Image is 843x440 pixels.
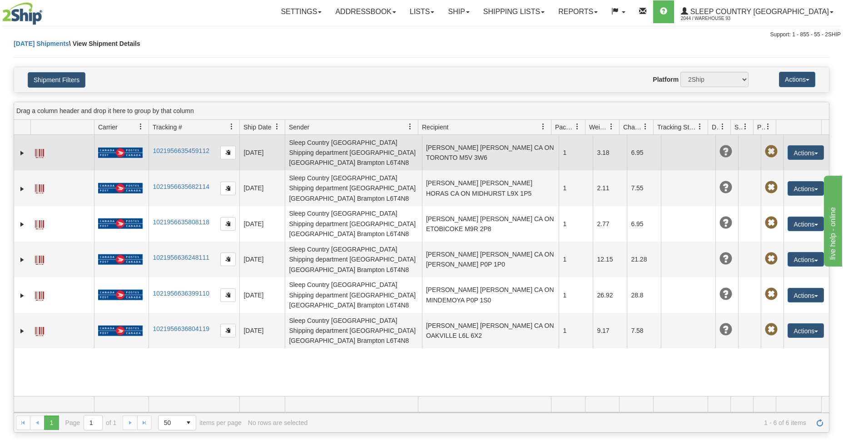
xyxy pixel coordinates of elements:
[285,313,422,348] td: Sleep Country [GEOGRAPHIC_DATA] Shipping department [GEOGRAPHIC_DATA] [GEOGRAPHIC_DATA] Brampton ...
[98,147,143,158] img: 20 - Canada Post
[18,184,27,193] a: Expand
[760,119,776,134] a: Pickup Status filter column settings
[98,123,118,132] span: Carrier
[314,419,806,426] span: 1 - 6 of 6 items
[719,288,732,301] span: Unknown
[18,220,27,229] a: Expand
[657,123,697,132] span: Tracking Status
[158,415,196,430] span: Page sizes drop down
[248,419,308,426] div: No rows are selected
[239,277,285,313] td: [DATE]
[18,291,27,300] a: Expand
[559,135,593,170] td: 1
[788,181,824,196] button: Actions
[719,145,732,158] span: Unknown
[593,277,627,313] td: 26.92
[681,14,749,23] span: 2044 / Warehouse 93
[18,255,27,264] a: Expand
[422,242,559,277] td: [PERSON_NAME] [PERSON_NAME] CA ON [PERSON_NAME] P0P 1P0
[593,242,627,277] td: 12.15
[220,182,236,195] button: Copy to clipboard
[570,119,585,134] a: Packages filter column settings
[243,123,271,132] span: Ship Date
[14,102,829,120] div: grid grouping header
[35,252,44,266] a: Label
[274,0,328,23] a: Settings
[738,119,753,134] a: Shipment Issues filter column settings
[239,135,285,170] td: [DATE]
[285,206,422,242] td: Sleep Country [GEOGRAPHIC_DATA] Shipping department [GEOGRAPHIC_DATA] [GEOGRAPHIC_DATA] Brampton ...
[158,415,242,430] span: items per page
[559,170,593,206] td: 1
[593,206,627,242] td: 2.77
[627,277,661,313] td: 28.8
[788,323,824,338] button: Actions
[422,277,559,313] td: [PERSON_NAME] [PERSON_NAME] CA ON MINDEMOYA P0P 1S0
[239,170,285,206] td: [DATE]
[7,5,84,16] div: live help - online
[69,40,140,47] span: \ View Shipment Details
[35,323,44,337] a: Label
[555,123,574,132] span: Packages
[164,418,176,427] span: 50
[593,135,627,170] td: 3.18
[14,40,69,47] a: [DATE] Shipments
[623,123,642,132] span: Charge
[604,119,619,134] a: Weight filter column settings
[285,170,422,206] td: Sleep Country [GEOGRAPHIC_DATA] Shipping department [GEOGRAPHIC_DATA] [GEOGRAPHIC_DATA] Brampton ...
[788,217,824,231] button: Actions
[153,254,209,261] a: 1021956636248111
[84,415,102,430] input: Page 1
[269,119,285,134] a: Ship Date filter column settings
[712,123,719,132] span: Delivery Status
[788,145,824,160] button: Actions
[559,277,593,313] td: 1
[35,287,44,302] a: Label
[559,313,593,348] td: 1
[765,181,778,194] span: Pickup Not Assigned
[765,145,778,158] span: Pickup Not Assigned
[593,170,627,206] td: 2.11
[2,2,42,25] img: logo2044.jpg
[98,218,143,229] img: 20 - Canada Post
[765,323,778,336] span: Pickup Not Assigned
[551,0,605,23] a: Reports
[285,135,422,170] td: Sleep Country [GEOGRAPHIC_DATA] Shipping department [GEOGRAPHIC_DATA] [GEOGRAPHIC_DATA] Brampton ...
[719,252,732,265] span: Unknown
[285,277,422,313] td: Sleep Country [GEOGRAPHIC_DATA] Shipping department [GEOGRAPHIC_DATA] [GEOGRAPHIC_DATA] Brampton ...
[65,415,117,430] span: Page of 1
[589,123,608,132] span: Weight
[153,325,209,332] a: 1021956636804119
[153,147,209,154] a: 1021956635459112
[715,119,730,134] a: Delivery Status filter column settings
[422,123,448,132] span: Recipient
[688,8,829,15] span: Sleep Country [GEOGRAPHIC_DATA]
[18,326,27,336] a: Expand
[98,289,143,301] img: 20 - Canada Post
[289,123,309,132] span: Sender
[719,217,732,229] span: Unknown
[559,242,593,277] td: 1
[788,288,824,302] button: Actions
[35,145,44,159] a: Label
[153,123,182,132] span: Tracking #
[220,252,236,266] button: Copy to clipboard
[239,313,285,348] td: [DATE]
[181,415,196,430] span: select
[153,218,209,226] a: 1021956635808118
[627,135,661,170] td: 6.95
[98,183,143,194] img: 20 - Canada Post
[779,72,815,87] button: Actions
[822,173,842,266] iframe: chat widget
[692,119,708,134] a: Tracking Status filter column settings
[719,181,732,194] span: Unknown
[35,216,44,231] a: Label
[593,313,627,348] td: 9.17
[757,123,765,132] span: Pickup Status
[476,0,551,23] a: Shipping lists
[441,0,476,23] a: Ship
[536,119,551,134] a: Recipient filter column settings
[220,324,236,337] button: Copy to clipboard
[28,72,85,88] button: Shipment Filters
[674,0,840,23] a: Sleep Country [GEOGRAPHIC_DATA] 2044 / Warehouse 93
